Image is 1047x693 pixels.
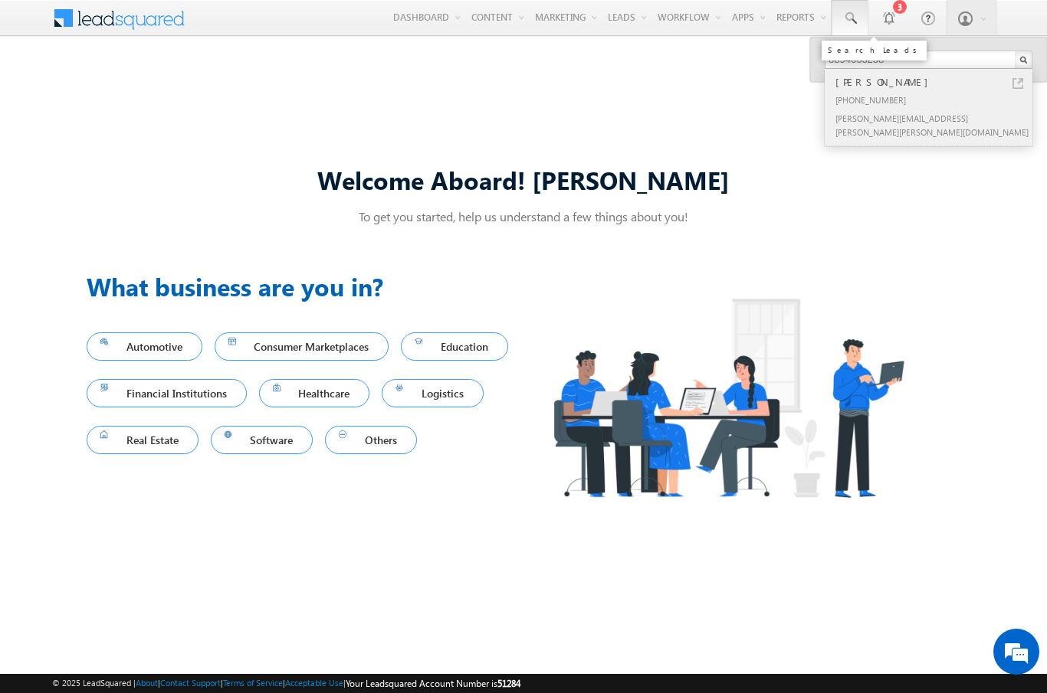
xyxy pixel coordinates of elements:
[832,74,1038,90] div: [PERSON_NAME]
[160,678,221,688] a: Contact Support
[339,430,403,450] span: Others
[273,383,356,404] span: Healthcare
[87,163,960,196] div: Welcome Aboard! [PERSON_NAME]
[346,678,520,689] span: Your Leadsquared Account Number is
[100,430,185,450] span: Real Estate
[415,336,494,357] span: Education
[497,678,520,689] span: 51284
[225,430,300,450] span: Software
[87,268,523,305] h3: What business are you in?
[52,676,520,691] span: © 2025 LeadSquared | | | | |
[228,336,376,357] span: Consumer Marketplaces
[223,678,283,688] a: Terms of Service
[828,45,921,54] div: Search Leads
[285,678,343,688] a: Acceptable Use
[87,208,960,224] p: To get you started, help us understand a few things about you!
[136,678,158,688] a: About
[395,383,470,404] span: Logistics
[832,90,1038,109] div: [PHONE_NUMBER]
[100,336,189,357] span: Automotive
[832,109,1038,141] div: [PERSON_NAME][EMAIL_ADDRESS][PERSON_NAME][PERSON_NAME][DOMAIN_NAME]
[100,383,233,404] span: Financial Institutions
[523,268,933,528] img: Industry.png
